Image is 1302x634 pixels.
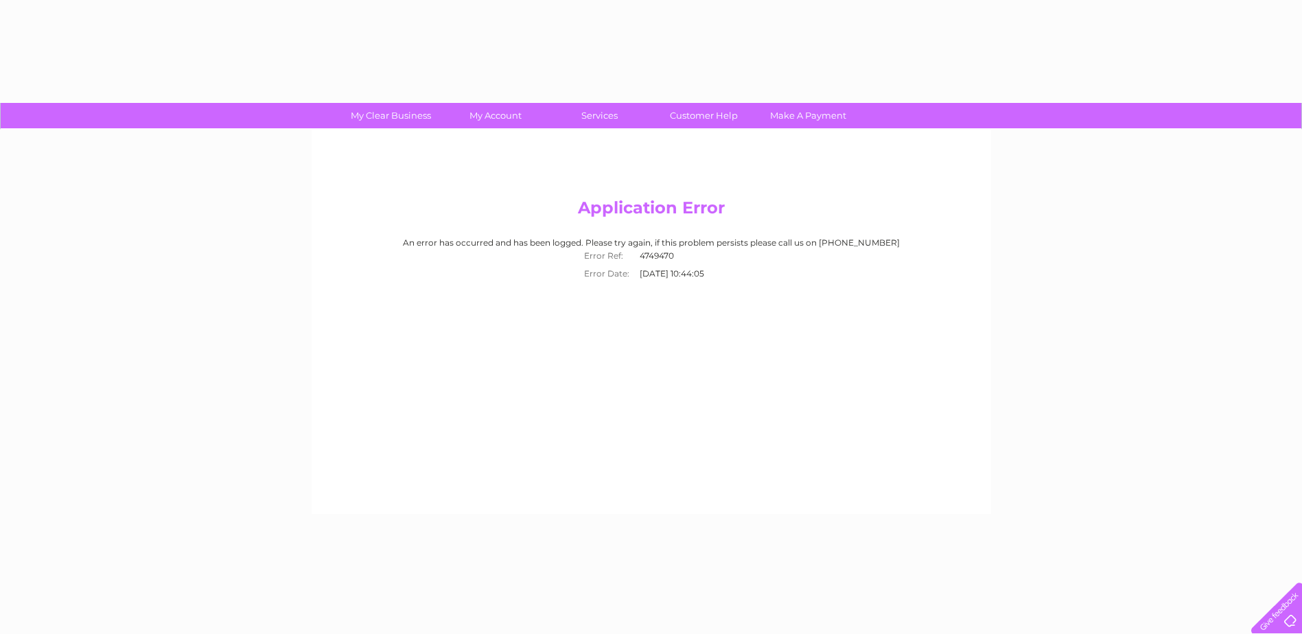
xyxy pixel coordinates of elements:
[325,238,978,283] div: An error has occurred and has been logged. Please try again, if this problem persists please call...
[325,198,978,224] h2: Application Error
[636,247,725,265] td: 4749470
[334,103,447,128] a: My Clear Business
[647,103,760,128] a: Customer Help
[439,103,552,128] a: My Account
[577,247,636,265] th: Error Ref:
[543,103,656,128] a: Services
[752,103,865,128] a: Make A Payment
[577,265,636,283] th: Error Date:
[636,265,725,283] td: [DATE] 10:44:05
